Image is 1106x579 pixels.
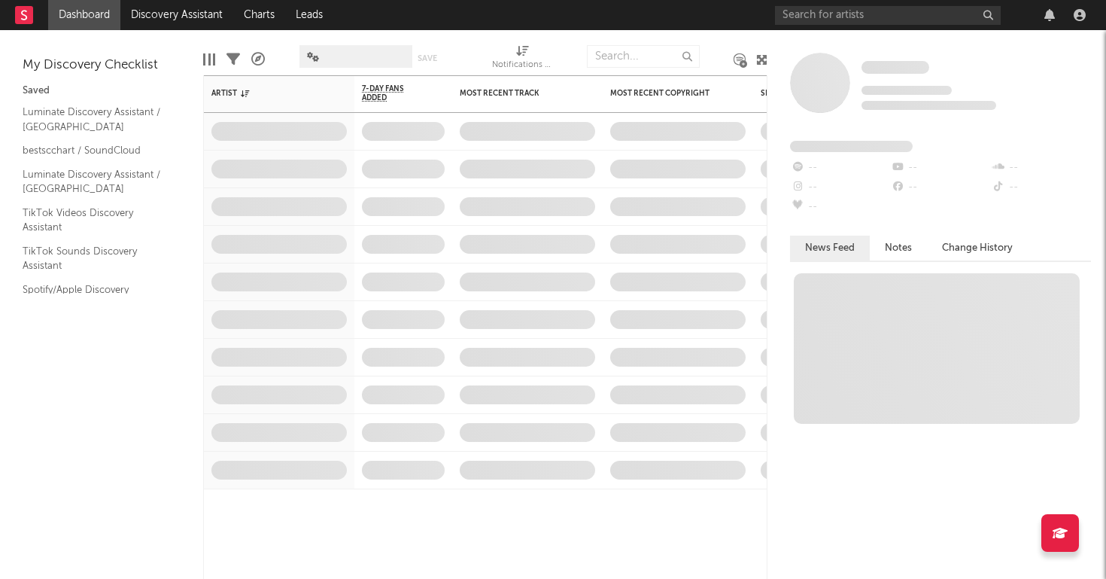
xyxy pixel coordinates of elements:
div: Most Recent Track [460,89,573,98]
div: Most Recent Copyright [610,89,723,98]
a: Luminate Discovery Assistant / [GEOGRAPHIC_DATA] [23,166,166,197]
button: Save [418,54,437,62]
span: 0 fans last week [861,101,996,110]
button: Change History [927,236,1028,261]
a: bestscchart / SoundCloud [23,142,166,159]
span: Tracking Since: [DATE] [861,86,952,95]
a: Spotify/Apple Discovery Assistant [23,282,166,312]
div: Edit Columns [203,38,215,81]
div: Artist [211,89,324,98]
a: Some Artist [861,60,929,75]
input: Search for artists [775,6,1001,25]
div: Spotify Monthly Listeners [761,89,874,98]
span: Fans Added by Platform [790,141,913,152]
span: 7-Day Fans Added [362,84,422,102]
a: TikTok Sounds Discovery Assistant [23,243,166,274]
div: Saved [23,82,181,100]
a: TikTok Videos Discovery Assistant [23,205,166,236]
button: News Feed [790,236,870,261]
div: -- [890,158,990,178]
input: Search... [587,45,700,68]
div: -- [991,158,1091,178]
button: Notes [870,236,927,261]
div: -- [890,178,990,197]
div: -- [790,178,890,197]
span: Some Artist [861,61,929,74]
div: -- [790,158,890,178]
div: Notifications (Artist) [492,56,552,75]
div: Filters [226,38,240,81]
div: -- [991,178,1091,197]
div: My Discovery Checklist [23,56,181,75]
div: -- [790,197,890,217]
div: Notifications (Artist) [492,38,552,81]
a: Luminate Discovery Assistant / [GEOGRAPHIC_DATA] [23,104,166,135]
div: A&R Pipeline [251,38,265,81]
